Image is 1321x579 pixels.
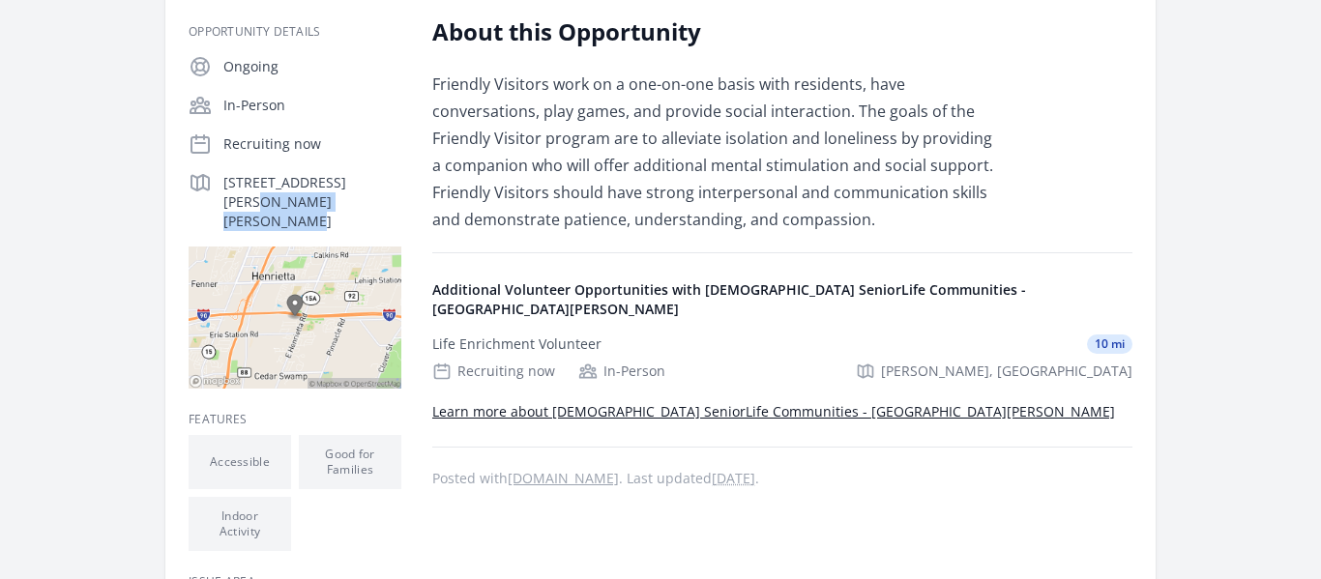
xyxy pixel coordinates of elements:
div: In-Person [578,362,665,381]
h3: Features [189,412,401,427]
p: Posted with . Last updated . [432,471,1132,486]
li: Good for Families [299,435,401,489]
p: [STREET_ADDRESS][PERSON_NAME][PERSON_NAME] [223,173,401,231]
p: Ongoing [223,57,401,76]
span: [PERSON_NAME], [GEOGRAPHIC_DATA] [881,362,1132,381]
img: Map [189,246,401,389]
div: Life Enrichment Volunteer [432,334,602,354]
span: 10 mi [1087,334,1132,354]
h2: About this Opportunity [432,16,998,47]
li: Indoor Activity [189,497,291,551]
h4: Additional Volunteer Opportunities with [DEMOGRAPHIC_DATA] SeniorLife Communities - [GEOGRAPHIC_D... [432,280,1132,319]
a: Learn more about [DEMOGRAPHIC_DATA] SeniorLife Communities - [GEOGRAPHIC_DATA][PERSON_NAME] [432,402,1115,420]
p: In-Person [223,96,401,115]
p: Recruiting now [223,134,401,154]
div: Recruiting now [432,362,555,381]
a: [DOMAIN_NAME] [508,469,619,487]
p: Friendly Visitors work on a one-on-one basis with residents, have conversations, play games, and ... [432,71,998,233]
a: Life Enrichment Volunteer 10 mi Recruiting now In-Person [PERSON_NAME], [GEOGRAPHIC_DATA] [425,319,1140,396]
abbr: Mon, Jun 9, 2025 3:55 AM [712,469,755,487]
li: Accessible [189,435,291,489]
h3: Opportunity Details [189,24,401,40]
